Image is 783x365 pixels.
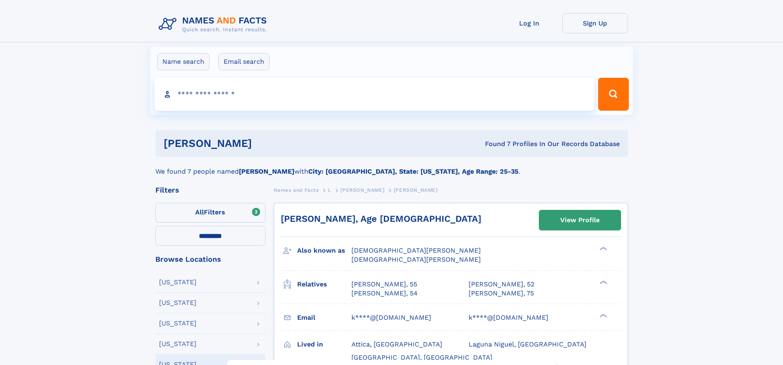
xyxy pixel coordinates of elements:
[598,313,607,318] div: ❯
[539,210,621,230] a: View Profile
[497,13,562,33] a: Log In
[308,167,518,175] b: City: [GEOGRAPHIC_DATA], State: [US_STATE], Age Range: 25-35
[164,138,369,149] h1: [PERSON_NAME]
[297,244,351,258] h3: Also known as
[469,340,587,348] span: Laguna Niguel, [GEOGRAPHIC_DATA]
[195,208,204,216] span: All
[297,337,351,351] h3: Lived in
[469,289,534,298] a: [PERSON_NAME], 75
[159,279,196,286] div: [US_STATE]
[562,13,628,33] a: Sign Up
[351,280,417,289] a: [PERSON_NAME], 55
[155,13,274,35] img: Logo Names and Facts
[340,185,384,195] a: [PERSON_NAME]
[159,300,196,306] div: [US_STATE]
[340,187,384,193] span: [PERSON_NAME]
[155,203,266,223] label: Filters
[598,246,607,251] div: ❯
[351,340,442,348] span: Attica, [GEOGRAPHIC_DATA]
[598,78,628,111] button: Search Button
[328,187,331,193] span: L
[155,186,266,194] div: Filters
[469,280,534,289] a: [PERSON_NAME], 52
[155,256,266,263] div: Browse Locations
[351,289,418,298] a: [PERSON_NAME], 54
[159,320,196,327] div: [US_STATE]
[297,311,351,325] h3: Email
[281,214,481,224] a: [PERSON_NAME], Age [DEMOGRAPHIC_DATA]
[394,187,438,193] span: [PERSON_NAME]
[159,341,196,347] div: [US_STATE]
[274,185,319,195] a: Names and Facts
[368,139,620,149] div: Found 7 Profiles In Our Records Database
[351,353,492,361] span: [GEOGRAPHIC_DATA], [GEOGRAPHIC_DATA]
[351,256,481,263] span: [DEMOGRAPHIC_DATA][PERSON_NAME]
[218,53,270,70] label: Email search
[351,246,481,254] span: [DEMOGRAPHIC_DATA][PERSON_NAME]
[297,277,351,291] h3: Relatives
[155,157,628,177] div: We found 7 people named with .
[598,279,607,285] div: ❯
[239,167,294,175] b: [PERSON_NAME]
[155,78,595,111] input: search input
[560,211,600,230] div: View Profile
[157,53,210,70] label: Name search
[328,185,331,195] a: L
